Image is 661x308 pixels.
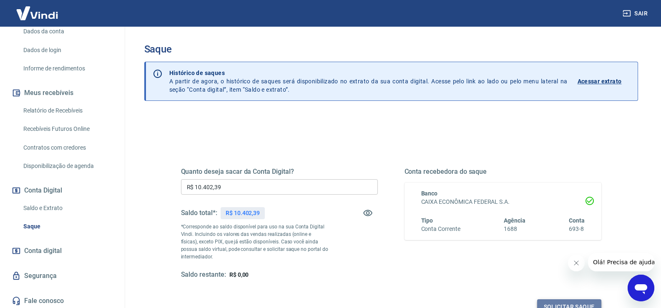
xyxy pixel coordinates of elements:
[181,270,226,279] h5: Saldo restante:
[5,6,70,13] span: Olá! Precisa de ajuda?
[569,225,585,233] h6: 693-8
[10,267,115,285] a: Segurança
[169,69,568,94] p: A partir de agora, o histórico de saques será disponibilizado no extrato da sua conta digital. Ac...
[20,120,115,138] a: Recebíveis Futuros Online
[181,168,378,176] h5: Quanto deseja sacar da Conta Digital?
[405,168,601,176] h5: Conta recebedora do saque
[20,102,115,119] a: Relatório de Recebíveis
[10,181,115,200] button: Conta Digital
[10,84,115,102] button: Meus recebíveis
[421,190,438,197] span: Banco
[20,23,115,40] a: Dados da conta
[578,77,622,85] p: Acessar extrato
[578,69,631,94] a: Acessar extrato
[20,158,115,175] a: Disponibilização de agenda
[169,69,568,77] p: Histórico de saques
[20,218,115,235] a: Saque
[568,255,585,271] iframe: Fechar mensagem
[10,242,115,260] a: Conta digital
[621,6,651,21] button: Sair
[569,217,585,224] span: Conta
[144,43,638,55] h3: Saque
[229,271,249,278] span: R$ 0,00
[181,209,217,217] h5: Saldo total*:
[588,253,654,271] iframe: Mensagem da empresa
[421,198,585,206] h6: CAIXA ECONÔMICA FEDERAL S.A.
[20,60,115,77] a: Informe de rendimentos
[421,225,460,233] h6: Conta Corrente
[24,245,62,257] span: Conta digital
[628,275,654,301] iframe: Botão para abrir a janela de mensagens
[421,217,433,224] span: Tipo
[20,200,115,217] a: Saldo e Extrato
[20,139,115,156] a: Contratos com credores
[504,225,525,233] h6: 1688
[181,223,329,260] p: *Corresponde ao saldo disponível para uso na sua Conta Digital Vindi. Incluindo os valores das ve...
[504,217,525,224] span: Agência
[20,42,115,59] a: Dados de login
[226,209,260,218] p: R$ 10.402,39
[10,0,64,26] img: Vindi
